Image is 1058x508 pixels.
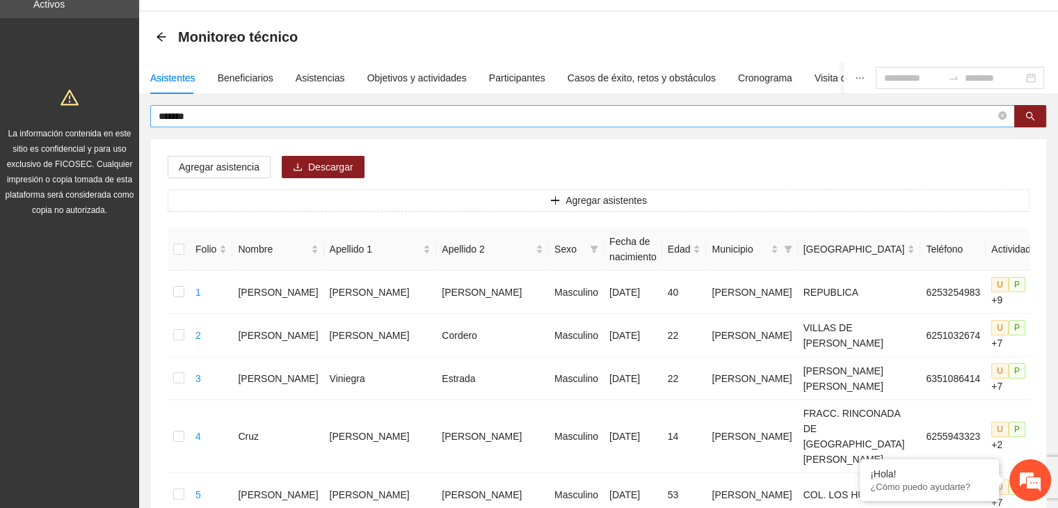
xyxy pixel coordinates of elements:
[568,70,716,86] div: Casos de éxito, retos y obstáculos
[986,357,1036,400] td: +7
[190,228,232,271] th: Folio
[870,468,988,479] div: ¡Hola!
[986,314,1036,357] td: +7
[798,271,921,314] td: REPUBLICA
[61,88,79,106] span: warning
[590,245,598,253] span: filter
[706,314,797,357] td: [PERSON_NAME]
[168,156,271,178] button: Agregar asistencia
[920,400,986,473] td: 6255943323
[662,271,707,314] td: 40
[330,241,421,257] span: Apellido 1
[549,357,604,400] td: Masculino
[604,314,662,357] td: [DATE]
[282,156,364,178] button: downloadDescargar
[920,271,986,314] td: 6253254983
[998,111,1007,120] span: close-circle
[986,271,1036,314] td: +9
[991,277,1009,292] span: U
[668,241,691,257] span: Edad
[549,271,604,314] td: Masculino
[293,162,303,173] span: download
[781,239,795,260] span: filter
[218,70,273,86] div: Beneficiarios
[712,241,767,257] span: Municipio
[195,373,201,384] a: 3
[81,171,192,312] span: Estamos en línea.
[554,241,584,257] span: Sexo
[998,110,1007,123] span: close-circle
[324,228,437,271] th: Apellido 1
[991,479,1009,495] span: U
[920,228,986,271] th: Teléfono
[296,70,345,86] div: Asistencias
[232,271,323,314] td: [PERSON_NAME]
[195,431,201,442] a: 4
[662,228,707,271] th: Edad
[367,70,467,86] div: Objetivos y actividades
[855,73,865,83] span: ellipsis
[1014,105,1046,127] button: search
[156,31,167,43] div: Back
[324,400,437,473] td: [PERSON_NAME]
[550,196,560,207] span: plus
[6,129,134,215] span: La información contenida en este sitio es confidencial y para uso exclusivo de FICOSEC. Cualquier...
[150,70,195,86] div: Asistentes
[195,330,201,341] a: 2
[232,228,323,271] th: Nombre
[784,245,792,253] span: filter
[195,489,201,500] a: 5
[195,241,216,257] span: Folio
[991,363,1009,379] span: U
[1009,363,1025,379] span: P
[324,357,437,400] td: Viniegra
[232,314,323,357] td: [PERSON_NAME]
[662,357,707,400] td: 22
[179,159,259,175] span: Agregar asistencia
[549,400,604,473] td: Masculino
[549,314,604,357] td: Masculino
[986,400,1036,473] td: +2
[706,228,797,271] th: Municipio
[1009,422,1025,437] span: P
[798,314,921,357] td: VILLAS DE [PERSON_NAME]
[706,271,797,314] td: [PERSON_NAME]
[604,228,662,271] th: Fecha de nacimiento
[436,228,549,271] th: Apellido 2
[436,314,549,357] td: Cordero
[991,422,1009,437] span: U
[232,400,323,473] td: Cruz
[604,271,662,314] td: [DATE]
[706,400,797,473] td: [PERSON_NAME]
[920,357,986,400] td: 6351086414
[798,400,921,473] td: FRACC. RINCONADA DE [GEOGRAPHIC_DATA][PERSON_NAME]
[308,159,353,175] span: Descargar
[991,320,1009,335] span: U
[7,351,265,399] textarea: Escriba su mensaje y pulse “Intro”
[228,7,262,40] div: Minimizar ventana de chat en vivo
[948,72,959,84] span: to
[815,70,945,86] div: Visita de campo y entregables
[324,314,437,357] td: [PERSON_NAME]
[232,357,323,400] td: [PERSON_NAME]
[986,228,1036,271] th: Actividad
[1025,111,1035,122] span: search
[178,26,298,48] span: Monitoreo técnico
[604,400,662,473] td: [DATE]
[489,70,545,86] div: Participantes
[72,71,234,89] div: Chatee con nosotros ahora
[436,400,549,473] td: [PERSON_NAME]
[1009,479,1025,495] span: P
[195,287,201,298] a: 1
[738,70,792,86] div: Cronograma
[436,271,549,314] td: [PERSON_NAME]
[1009,320,1025,335] span: P
[948,72,959,84] span: swap-right
[844,62,876,94] button: ellipsis
[238,241,307,257] span: Nombre
[604,357,662,400] td: [DATE]
[803,241,905,257] span: [GEOGRAPHIC_DATA]
[920,314,986,357] td: 6251032674
[566,193,647,208] span: Agregar asistentes
[662,400,707,473] td: 14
